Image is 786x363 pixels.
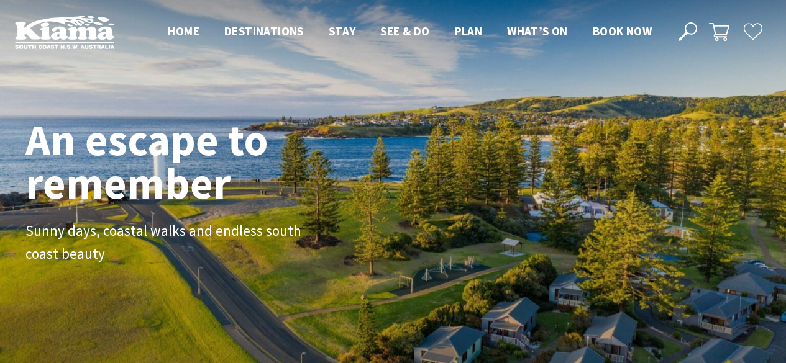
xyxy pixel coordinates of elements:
[15,15,114,49] img: Kiama Logo
[224,24,304,38] span: Destinations
[593,24,652,38] span: Book now
[455,24,483,38] span: Plan
[25,118,367,205] h1: An escape to remember
[168,24,199,38] span: Home
[155,22,664,42] nav: Main Menu
[380,24,429,38] span: See & Do
[329,24,356,38] span: Stay
[507,24,568,38] span: What’s On
[25,220,305,266] p: Sunny days, coastal walks and endless south coast beauty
